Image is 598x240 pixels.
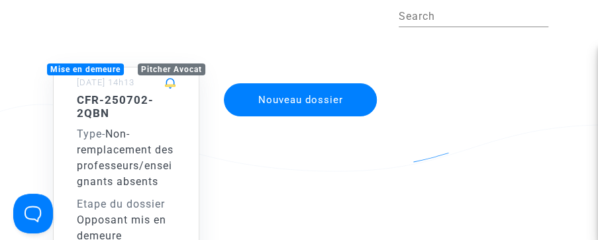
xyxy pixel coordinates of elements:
[47,63,124,75] div: Mise en demeure
[223,75,378,87] a: Nouveau dossier
[77,93,175,120] h5: CFR-250702-2QBN
[13,194,53,233] iframe: Help Scout Beacon - Open
[224,83,377,116] button: Nouveau dossier
[77,128,102,140] span: Type
[77,128,105,140] span: -
[77,128,174,188] span: Non-remplacement des professeurs/enseignants absents
[77,196,175,212] div: Etape du dossier
[138,63,205,75] div: Pitcher Avocat
[77,77,134,87] small: [DATE] 14h13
